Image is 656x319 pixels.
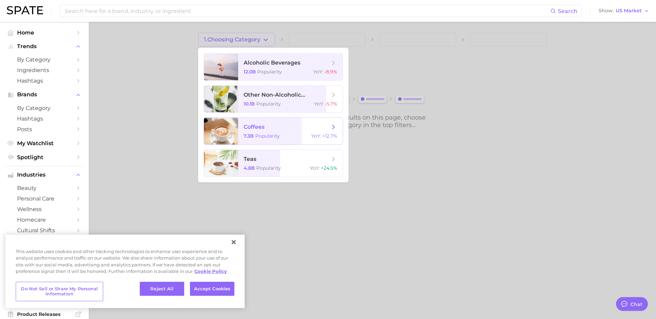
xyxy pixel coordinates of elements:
[17,185,72,191] span: beauty
[64,5,550,17] input: Search here for a brand, industry, or ingredient
[310,165,319,171] span: YoY :
[5,41,83,52] button: Trends
[5,235,245,308] div: Cookie banner
[17,92,72,98] span: Brands
[244,101,255,107] span: 10.1b
[597,6,651,15] button: ShowUS Market
[322,133,337,139] span: +12.7%
[17,105,72,111] span: by Category
[17,67,72,73] span: Ingredients
[190,282,234,296] button: Accept Cookies
[558,8,577,14] span: Search
[17,311,72,317] span: Product Releases
[5,248,245,278] div: This website uses cookies and other tracking technologies to enhance user experience and to analy...
[17,115,72,122] span: Hashtags
[244,59,300,66] span: alcoholic beverages
[17,140,72,147] span: My Watchlist
[17,154,72,161] span: Spotlight
[255,133,280,139] span: Popularity
[311,133,321,139] span: YoY :
[17,78,72,84] span: Hashtags
[257,69,282,75] span: Popularity
[5,193,83,204] a: personal care
[244,133,254,139] span: 7.3b
[244,156,256,162] span: teas
[321,165,337,171] span: +24.5%
[5,235,245,308] div: Privacy
[5,27,83,38] a: Home
[244,69,256,75] span: 12.0b
[7,6,43,14] img: SPATE
[599,9,614,13] span: Show
[314,101,324,107] span: YoY :
[5,170,83,180] button: Industries
[5,204,83,214] a: wellness
[5,152,83,163] a: Spotlight
[198,48,348,182] ul: 1.Choosing Category
[5,113,83,124] a: Hashtags
[17,29,72,36] span: Home
[194,268,227,274] a: More information about your privacy, opens in a new tab
[244,124,264,130] span: coffees
[17,43,72,50] span: Trends
[313,69,323,75] span: YoY :
[5,183,83,193] a: beauty
[244,92,330,98] span: other non-alcoholic beverages
[17,126,72,133] span: Posts
[244,165,255,171] span: 4.8b
[256,101,281,107] span: Popularity
[5,124,83,135] a: Posts
[5,214,83,225] a: homecare
[5,65,83,75] a: Ingredients
[17,217,72,223] span: homecare
[5,138,83,149] a: My Watchlist
[5,89,83,100] button: Brands
[226,235,241,250] button: Close
[256,165,281,171] span: Popularity
[17,56,72,63] span: by Category
[5,103,83,113] a: by Category
[17,206,72,212] span: wellness
[5,225,83,236] a: cultural shifts
[5,75,83,86] a: Hashtags
[17,195,72,202] span: personal care
[325,101,337,107] span: -5.7%
[16,282,103,301] button: Do Not Sell or Share My Personal Information
[5,54,83,65] a: by Category
[17,227,72,234] span: cultural shifts
[324,69,337,75] span: -8.9%
[616,9,642,13] span: US Market
[140,282,184,296] button: Reject All
[17,172,72,178] span: Industries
